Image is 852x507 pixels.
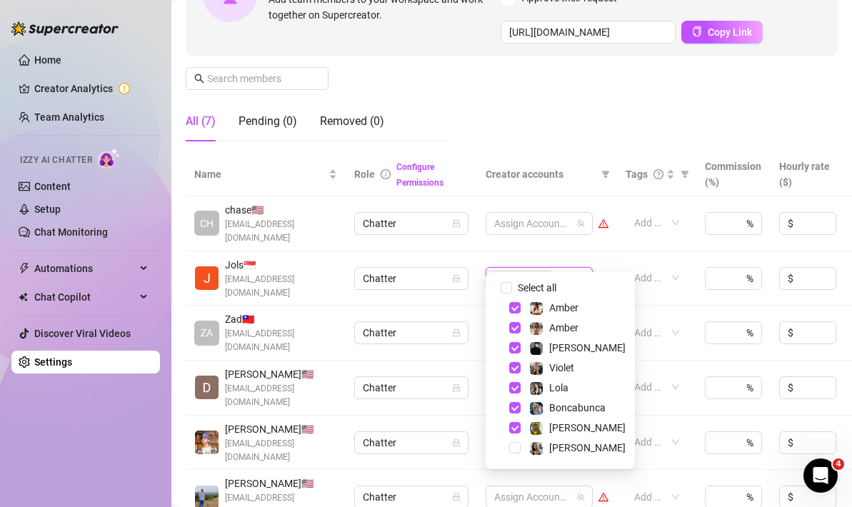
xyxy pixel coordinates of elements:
[495,271,545,286] span: 7 Accounts
[19,263,30,274] span: thunderbolt
[363,268,460,289] span: Chatter
[509,442,521,453] span: Select tree node
[549,402,606,413] span: Boncabunca
[195,376,219,399] img: Daniel
[19,292,28,302] img: Chat Copilot
[576,219,585,228] span: team
[354,169,375,180] span: Role
[530,402,543,415] img: Boncabunca
[530,422,543,435] img: Taylor
[549,442,626,453] span: [PERSON_NAME]
[549,302,578,313] span: Amber
[601,170,610,179] span: filter
[363,322,460,343] span: Chatter
[225,382,337,409] span: [EMAIL_ADDRESS][DOMAIN_NAME]
[381,169,391,179] span: info-circle
[98,148,120,169] img: AI Chatter
[34,204,61,215] a: Setup
[452,383,461,392] span: lock
[509,382,521,393] span: Select tree node
[530,382,543,395] img: Lola
[452,438,461,447] span: lock
[530,362,543,375] img: Violet
[530,342,543,355] img: Camille
[509,322,521,333] span: Select tree node
[833,458,844,470] span: 4
[239,113,297,130] div: Pending (0)
[201,325,213,341] span: ZA
[681,21,763,44] button: Copy Link
[530,442,543,455] img: emma
[194,74,204,84] span: search
[34,111,104,123] a: Team Analytics
[598,219,608,229] span: warning
[509,402,521,413] span: Select tree node
[195,266,219,290] img: Jols
[34,328,131,339] a: Discover Viral Videos
[34,356,72,368] a: Settings
[549,382,568,393] span: Lola
[708,26,752,38] span: Copy Link
[225,202,337,218] span: chase 🇺🇸
[653,169,663,179] span: question-circle
[486,166,596,182] span: Creator accounts
[598,492,608,502] span: warning
[509,342,521,353] span: Select tree node
[549,422,626,433] span: [PERSON_NAME]
[225,421,337,437] span: [PERSON_NAME] 🇺🇸
[225,437,337,464] span: [EMAIL_ADDRESS][DOMAIN_NAME]
[34,226,108,238] a: Chat Monitoring
[34,181,71,192] a: Content
[692,26,702,36] span: copy
[452,493,461,501] span: lock
[34,77,149,100] a: Creator Analytics exclamation-circle
[363,377,460,398] span: Chatter
[512,280,562,296] span: Select all
[186,153,346,196] th: Name
[626,166,648,182] span: Tags
[598,164,613,185] span: filter
[576,493,585,501] span: team
[194,166,326,182] span: Name
[225,311,337,327] span: Zad 🇹🇼
[225,327,337,354] span: [EMAIL_ADDRESS][DOMAIN_NAME]
[11,21,119,36] img: logo-BBDzfeDw.svg
[34,286,136,308] span: Chat Copilot
[34,54,61,66] a: Home
[34,257,136,280] span: Automations
[200,216,214,231] span: CH
[320,113,384,130] div: Removed (0)
[452,328,461,337] span: lock
[549,362,574,373] span: Violet
[803,458,838,493] iframe: Intercom live chat
[225,273,337,300] span: [EMAIL_ADDRESS][DOMAIN_NAME]
[207,71,309,86] input: Search members
[696,153,771,196] th: Commission (%)
[549,322,578,333] span: Amber
[396,162,443,188] a: Configure Permissions
[225,257,337,273] span: Jols 🇸🇬
[509,302,521,313] span: Select tree node
[509,362,521,373] span: Select tree node
[225,218,337,245] span: [EMAIL_ADDRESS][DOMAIN_NAME]
[530,322,543,335] img: Amber
[225,366,337,382] span: [PERSON_NAME] 🇺🇸
[678,164,692,185] span: filter
[530,302,543,315] img: Amber
[509,422,521,433] span: Select tree node
[195,431,219,454] img: juno management
[20,154,92,167] span: Izzy AI Chatter
[771,153,845,196] th: Hourly rate ($)
[225,476,337,491] span: [PERSON_NAME] 🇺🇸
[488,270,551,287] span: 7 Accounts
[452,274,461,283] span: lock
[452,219,461,228] span: lock
[186,113,216,130] div: All (7)
[363,432,460,453] span: Chatter
[681,170,689,179] span: filter
[363,213,460,234] span: Chatter
[549,342,626,353] span: [PERSON_NAME]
